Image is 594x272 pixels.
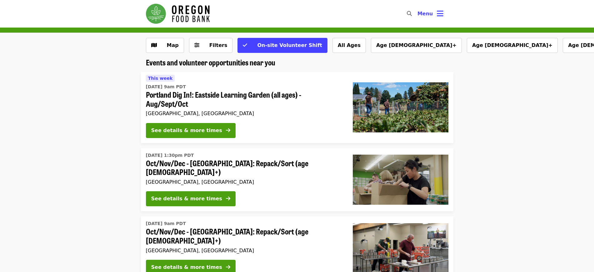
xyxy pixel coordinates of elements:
[353,82,448,132] img: Portland Dig In!: Eastside Learning Garden (all ages) - Aug/Sept/Oct organized by Oregon Food Bank
[416,6,421,21] input: Search
[412,6,448,21] button: Toggle account menu
[209,42,227,48] span: Filters
[146,84,186,90] time: [DATE] 9am PDT
[226,264,230,270] i: arrow-right icon
[353,155,448,205] img: Oct/Nov/Dec - Portland: Repack/Sort (age 8+) organized by Oregon Food Bank
[371,38,462,53] button: Age [DEMOGRAPHIC_DATA]+
[417,11,433,17] span: Menu
[226,127,230,133] i: arrow-right icon
[237,38,327,53] button: On-site Volunteer Shift
[146,220,186,227] time: [DATE] 9am PDT
[194,42,199,48] i: sliders-h icon
[226,196,230,202] i: arrow-right icon
[151,42,157,48] i: map icon
[141,148,453,212] a: See details for "Oct/Nov/Dec - Portland: Repack/Sort (age 8+)"
[146,38,184,53] button: Show map view
[151,264,222,271] div: See details & more times
[146,159,343,177] span: Oct/Nov/Dec - [GEOGRAPHIC_DATA]: Repack/Sort (age [DEMOGRAPHIC_DATA]+)
[146,110,343,116] div: [GEOGRAPHIC_DATA], [GEOGRAPHIC_DATA]
[243,42,247,48] i: check icon
[146,57,275,68] span: Events and volunteer opportunities near you
[146,90,343,108] span: Portland Dig In!: Eastside Learning Garden (all ages) - Aug/Sept/Oct
[146,227,343,245] span: Oct/Nov/Dec - [GEOGRAPHIC_DATA]: Repack/Sort (age [DEMOGRAPHIC_DATA]+)
[167,42,179,48] span: Map
[151,195,222,203] div: See details & more times
[146,248,343,254] div: [GEOGRAPHIC_DATA], [GEOGRAPHIC_DATA]
[146,191,236,206] button: See details & more times
[437,9,443,18] i: bars icon
[146,179,343,185] div: [GEOGRAPHIC_DATA], [GEOGRAPHIC_DATA]
[151,127,222,134] div: See details & more times
[332,38,366,53] button: All Ages
[146,123,236,138] button: See details & more times
[407,11,412,17] i: search icon
[141,72,453,143] a: See details for "Portland Dig In!: Eastside Learning Garden (all ages) - Aug/Sept/Oct"
[257,42,322,48] span: On-site Volunteer Shift
[467,38,558,53] button: Age [DEMOGRAPHIC_DATA]+
[148,76,173,81] span: This week
[146,152,194,159] time: [DATE] 1:30pm PDT
[189,38,233,53] button: Filters (0 selected)
[146,4,210,24] img: Oregon Food Bank - Home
